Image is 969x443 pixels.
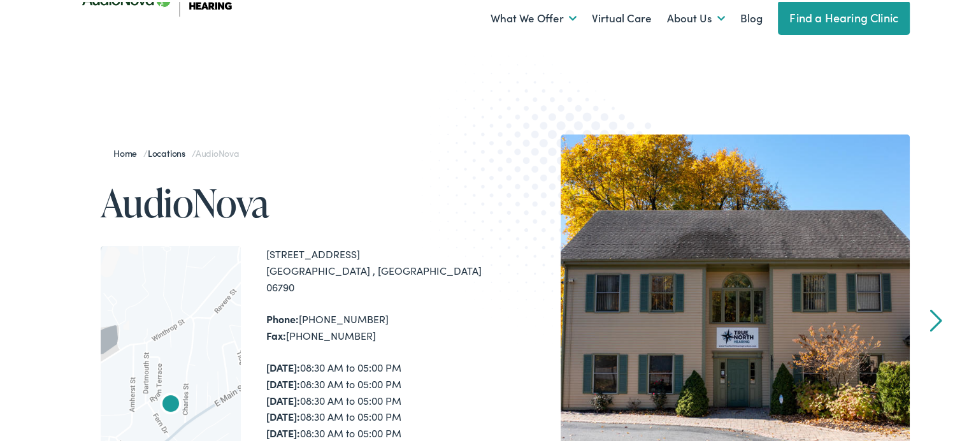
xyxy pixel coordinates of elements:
a: Locations [148,145,192,157]
span: / / [113,145,239,157]
div: [PHONE_NUMBER] [PHONE_NUMBER] [266,309,489,342]
div: [STREET_ADDRESS] [GEOGRAPHIC_DATA] , [GEOGRAPHIC_DATA] 06790 [266,244,489,293]
strong: Phone: [266,310,299,324]
strong: [DATE]: [266,407,300,421]
a: Home [113,145,143,157]
strong: [DATE]: [266,391,300,405]
strong: [DATE]: [266,358,300,372]
a: Next [930,307,942,330]
h1: AudioNova [101,180,489,222]
div: AudioNova [155,388,186,419]
strong: [DATE]: [266,424,300,438]
strong: Fax: [266,326,286,340]
span: AudioNova [196,145,239,157]
strong: [DATE]: [266,375,300,389]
